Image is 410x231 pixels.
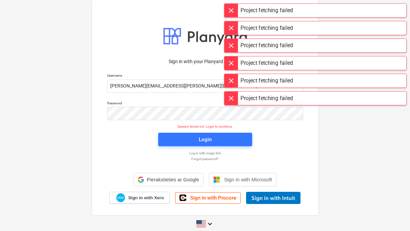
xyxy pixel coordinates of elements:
[104,157,307,161] a: Forgot password?
[128,195,164,201] span: Sign in with Xero
[107,73,303,79] p: Username
[175,192,241,204] a: Sign in with Procore
[199,135,212,144] div: Login
[110,192,170,204] a: Sign in with Xero
[241,6,293,15] div: Project fetching failed
[190,195,236,201] span: Sign in with Procore
[107,58,303,65] p: Sign in with your Planyard account
[104,151,307,155] a: Log in with magic link
[241,24,293,32] div: Project fetching failed
[241,59,293,67] div: Project fetching failed
[107,101,303,107] p: Password
[241,94,293,102] div: Project fetching failed
[241,42,293,50] div: Project fetching failed
[134,173,203,186] div: Pierakstieties ar Google
[224,177,272,182] span: Sign in with Microsoft
[107,79,303,93] input: Username
[158,133,252,146] button: Login
[241,77,293,85] div: Project fetching failed
[116,193,125,202] img: Xero logo
[103,124,307,129] p: Session timed out. Login to continue.
[206,220,214,228] i: keyboard_arrow_down
[147,177,199,182] span: Pierakstieties ar Google
[213,176,220,183] img: Microsoft logo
